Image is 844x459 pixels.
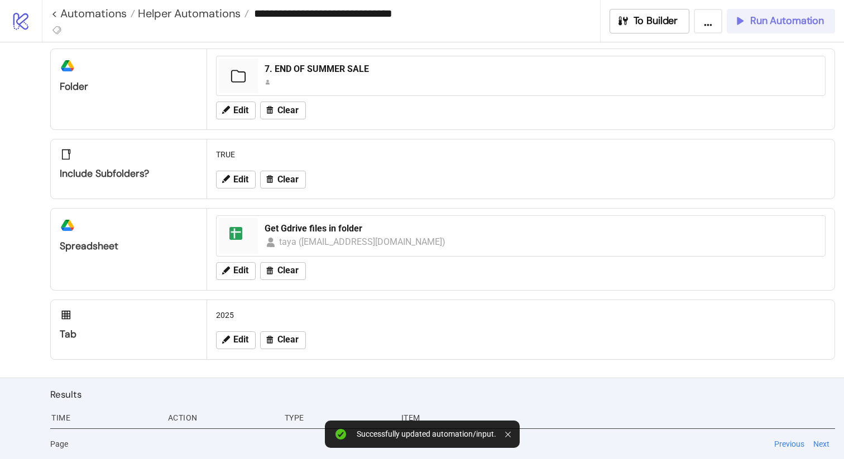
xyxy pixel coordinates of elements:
span: To Builder [634,15,678,27]
button: Clear [260,102,306,119]
span: Clear [277,105,299,115]
span: Clear [277,265,299,276]
button: Edit [216,171,256,189]
div: Item [400,407,835,428]
button: Edit [216,331,256,349]
h2: Results [50,387,835,402]
div: Tab [60,328,198,341]
span: Run Automation [750,15,824,27]
button: Edit [216,102,256,119]
button: Previous [771,438,808,450]
span: Edit [233,175,248,185]
button: Next [810,438,833,450]
span: Edit [233,335,248,345]
button: Edit [216,262,256,280]
span: Page [50,438,68,450]
div: Spreadsheet [60,240,198,253]
span: Edit [233,105,248,115]
div: taya ([EMAIL_ADDRESS][DOMAIN_NAME]) [279,235,447,249]
button: ... [694,9,722,33]
div: Successfully updated automation/input. [357,429,496,439]
div: Type [284,407,392,428]
div: 2025 [212,305,830,326]
span: Edit [233,265,248,276]
button: Run Automation [727,9,835,33]
span: Clear [277,335,299,345]
span: Helper Automations [135,6,241,21]
div: TRUE [212,144,830,165]
a: Helper Automations [135,8,249,19]
a: < Automations [51,8,135,19]
div: Get Gdrive files in folder [265,223,818,235]
button: Clear [260,171,306,189]
button: Clear [260,262,306,280]
div: Action [167,407,276,428]
button: To Builder [610,9,690,33]
div: Include subfolders? [60,167,198,180]
div: 7. END OF SUMMER SALE [265,63,818,75]
div: Time [50,407,159,428]
div: Folder [60,80,198,93]
span: Clear [277,175,299,185]
button: Clear [260,331,306,349]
